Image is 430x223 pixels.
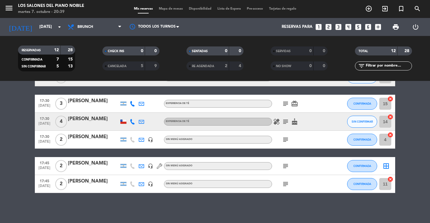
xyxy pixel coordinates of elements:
[22,49,41,52] span: RESERVADAS
[364,23,372,31] i: looks_6
[387,114,393,120] i: cancel
[387,132,393,138] i: cancel
[365,63,412,69] input: Filtrar por nombre...
[68,48,74,52] strong: 28
[266,7,299,10] span: Tarjetas de regalo
[192,50,208,53] span: SENTADAS
[55,98,67,110] span: 3
[282,180,289,188] i: subject
[56,57,59,61] strong: 7
[225,64,227,68] strong: 2
[166,183,192,185] span: Sin menú asignado
[5,20,36,34] i: [DATE]
[22,65,46,68] span: SIN CONFIRMAR
[37,159,52,166] span: 17:45
[5,4,14,15] button: menu
[323,64,326,68] strong: 0
[148,181,153,187] i: headset_mic
[154,49,158,53] strong: 0
[68,57,74,61] strong: 15
[108,65,126,68] span: CANCELADA
[406,18,425,36] div: LOG OUT
[347,178,377,190] button: CONFIRMADA
[37,177,52,184] span: 17:45
[347,134,377,146] button: CONFIRMADA
[354,23,362,31] i: looks_5
[55,116,67,128] span: 4
[325,23,332,31] i: looks_two
[68,115,119,123] div: [PERSON_NAME]
[291,118,298,125] i: cake
[353,102,371,105] span: CONFIRMADA
[412,23,419,31] i: power_settings_new
[404,49,410,53] strong: 28
[239,64,242,68] strong: 4
[387,96,393,102] i: cancel
[353,182,371,186] span: CONFIRMADA
[68,177,119,185] div: [PERSON_NAME]
[37,133,52,140] span: 17:30
[358,62,365,70] i: filter_list
[391,49,396,53] strong: 12
[353,164,371,168] span: CONFIRMADA
[282,136,289,143] i: subject
[374,23,382,31] i: add_box
[282,118,289,125] i: subject
[37,122,52,129] span: [DATE]
[131,7,156,10] span: Mis reservas
[365,5,372,12] i: add_circle_outline
[154,64,158,68] strong: 9
[141,64,143,68] strong: 5
[166,120,189,123] span: EXPERIENCIA DE TÉ
[55,160,67,172] span: 2
[37,140,52,147] span: [DATE]
[323,49,326,53] strong: 0
[335,23,342,31] i: looks_3
[68,159,119,167] div: [PERSON_NAME]
[214,7,244,10] span: Lista de Espera
[344,23,352,31] i: looks_4
[5,4,14,13] i: menu
[276,65,291,68] span: NO SHOW
[18,9,84,15] div: martes 7. octubre - 20:39
[166,138,192,141] span: Sin menú asignado
[166,165,192,167] span: Sin menú asignado
[37,166,52,173] span: [DATE]
[291,100,298,107] i: card_giftcard
[387,176,393,182] i: cancel
[156,7,186,10] span: Mapa de mesas
[381,5,389,12] i: exit_to_app
[192,65,214,68] span: RE AGENDADA
[282,162,289,170] i: subject
[54,48,59,52] strong: 12
[309,49,312,53] strong: 0
[392,23,399,31] span: print
[37,115,52,122] span: 17:30
[352,120,373,123] span: SIN CONFIRMAR
[276,50,291,53] span: SERVIDAS
[55,178,67,190] span: 2
[347,116,377,128] button: SIN CONFIRMAR
[22,58,42,61] span: CONFIRMADA
[108,50,124,53] span: CHECK INS
[225,49,227,53] strong: 0
[353,138,371,141] span: CONFIRMADA
[239,49,242,53] strong: 0
[315,23,322,31] i: looks_one
[383,162,390,170] i: border_all
[359,50,368,53] span: TOTAL
[282,100,289,107] i: subject
[37,97,52,104] span: 17:30
[37,184,52,191] span: [DATE]
[56,64,59,68] strong: 5
[186,7,214,10] span: Disponibilidad
[37,104,52,111] span: [DATE]
[148,163,153,169] i: headset_mic
[282,25,313,29] span: Reservas para
[68,133,119,141] div: [PERSON_NAME]
[148,137,153,142] i: headset_mic
[166,102,189,105] span: EXPERIENCIA DE TÉ
[77,25,93,29] span: Brunch
[68,64,74,68] strong: 13
[398,5,405,12] i: turned_in_not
